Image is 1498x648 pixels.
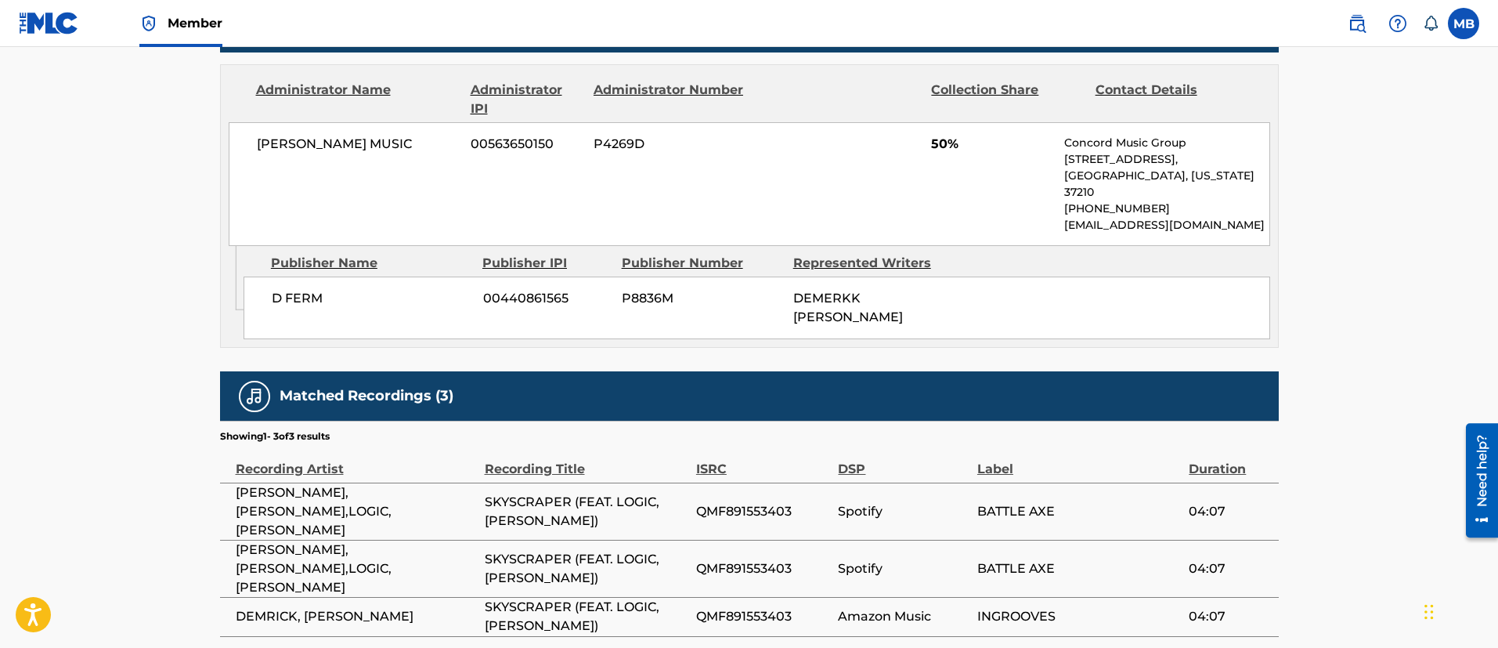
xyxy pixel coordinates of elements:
[1064,201,1269,217] p: [PHONE_NUMBER]
[931,135,1052,154] span: 50%
[977,502,1181,521] span: BATTLE AXE
[1341,8,1373,39] a: Public Search
[483,289,610,308] span: 00440861565
[271,254,471,273] div: Publisher Name
[1064,217,1269,233] p: [EMAIL_ADDRESS][DOMAIN_NAME]
[838,559,969,578] span: Spotify
[696,443,831,479] div: ISRC
[594,135,745,154] span: P4269D
[1064,168,1269,201] p: [GEOGRAPHIC_DATA], [US_STATE] 37210
[838,443,969,479] div: DSP
[977,559,1181,578] span: BATTLE AXE
[1189,443,1270,479] div: Duration
[1448,8,1479,39] div: User Menu
[696,502,831,521] span: QMF891553403
[236,443,477,479] div: Recording Artist
[257,135,460,154] span: [PERSON_NAME] MUSIC
[1096,81,1247,118] div: Contact Details
[485,598,688,635] span: SKYSCRAPER (FEAT. LOGIC, [PERSON_NAME])
[1189,502,1270,521] span: 04:07
[482,254,610,273] div: Publisher IPI
[139,14,158,33] img: Top Rightsholder
[1423,16,1438,31] div: Notifications
[471,135,582,154] span: 00563650150
[1064,151,1269,168] p: [STREET_ADDRESS],
[236,541,477,597] span: [PERSON_NAME],[PERSON_NAME],LOGIC,[PERSON_NAME]
[1064,135,1269,151] p: Concord Music Group
[793,291,903,324] span: DEMERKK [PERSON_NAME]
[793,254,953,273] div: Represented Writers
[485,493,688,530] span: SKYSCRAPER (FEAT. LOGIC, [PERSON_NAME])
[977,443,1181,479] div: Label
[838,502,969,521] span: Spotify
[1388,14,1407,33] img: help
[1189,559,1270,578] span: 04:07
[236,483,477,540] span: [PERSON_NAME],[PERSON_NAME],LOGIC,[PERSON_NAME]
[931,81,1083,118] div: Collection Share
[977,607,1181,626] span: INGROOVES
[1420,573,1498,648] iframe: Chat Widget
[1424,588,1434,635] div: Drag
[471,81,582,118] div: Administrator IPI
[220,429,330,443] p: Showing 1 - 3 of 3 results
[1189,607,1270,626] span: 04:07
[1382,8,1413,39] div: Help
[1348,14,1366,33] img: search
[256,81,459,118] div: Administrator Name
[594,81,745,118] div: Administrator Number
[622,289,781,308] span: P8836M
[838,607,969,626] span: Amazon Music
[236,607,477,626] span: DEMRICK, [PERSON_NAME]
[168,14,222,32] span: Member
[272,289,471,308] span: D FERM
[696,607,831,626] span: QMF891553403
[1454,417,1498,543] iframe: Resource Center
[696,559,831,578] span: QMF891553403
[280,387,453,405] h5: Matched Recordings (3)
[485,550,688,588] span: SKYSCRAPER (FEAT. LOGIC, [PERSON_NAME])
[622,254,781,273] div: Publisher Number
[245,387,264,406] img: Matched Recordings
[485,443,688,479] div: Recording Title
[19,12,79,34] img: MLC Logo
